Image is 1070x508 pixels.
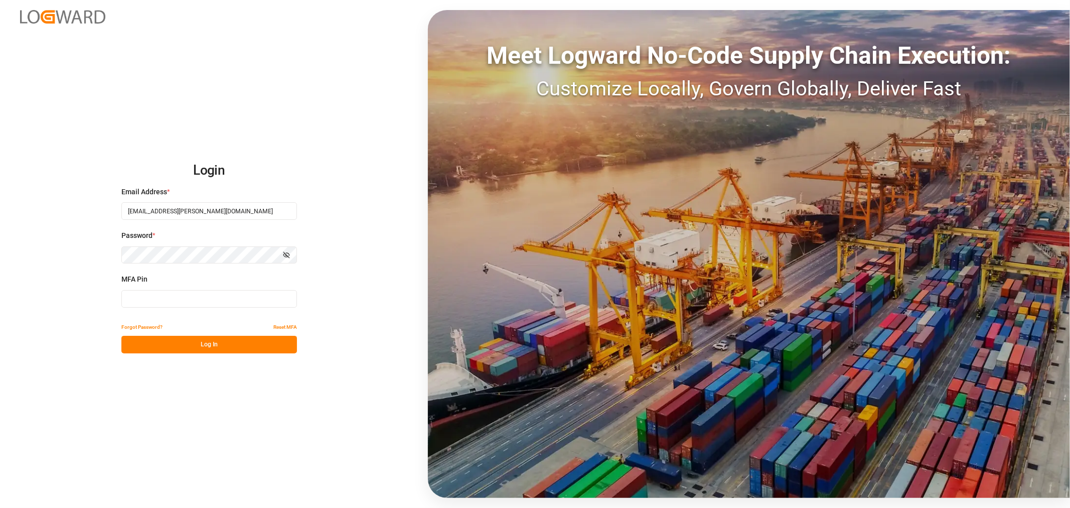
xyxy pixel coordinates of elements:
div: Customize Locally, Govern Globally, Deliver Fast [428,74,1070,104]
span: MFA Pin [121,274,147,285]
button: Forgot Password? [121,318,163,336]
span: Email Address [121,187,167,197]
button: Log In [121,336,297,353]
div: Meet Logward No-Code Supply Chain Execution: [428,38,1070,74]
button: Reset MFA [273,318,297,336]
input: Enter your email [121,202,297,220]
h2: Login [121,155,297,187]
img: Logward_new_orange.png [20,10,105,24]
span: Password [121,230,152,241]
